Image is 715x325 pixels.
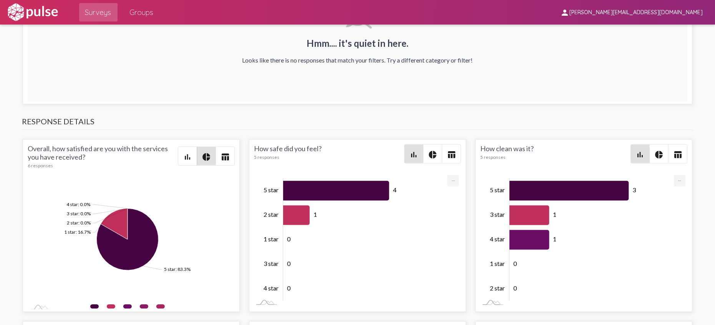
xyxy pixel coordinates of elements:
[242,56,473,64] div: Looks like there is no responses that match your filters. Try a different category or filter!
[509,181,629,299] g: Series
[287,235,291,243] tspan: 0
[633,186,637,193] tspan: 3
[554,5,709,19] button: [PERSON_NAME][EMAIL_ADDRESS][DOMAIN_NAME]
[447,150,456,159] mat-icon: table_chart
[64,201,191,272] g: Series
[560,8,569,17] mat-icon: person
[631,145,649,163] button: Bar chart
[22,117,693,130] h3: Response Details
[197,147,216,165] button: Pie style chart
[480,154,630,160] div: 5 responses
[254,144,404,163] div: How safe did you feel?
[64,229,91,235] tspan: 1 star: 16.7%
[264,211,279,218] tspan: 2 star
[513,284,517,292] tspan: 0
[6,3,59,22] img: white-logo.svg
[569,9,703,16] span: [PERSON_NAME][EMAIL_ADDRESS][DOMAIN_NAME]
[490,178,674,302] g: Chart
[490,235,505,243] tspan: 4 star
[442,145,461,163] button: Table view
[202,152,211,162] mat-icon: pie_chart
[654,150,664,159] mat-icon: pie_chart
[216,147,234,165] button: Table view
[183,152,192,162] mat-icon: bar_chart
[264,186,279,193] tspan: 5 star
[164,266,191,272] tspan: 5 star: 83.3%
[287,260,291,267] tspan: 0
[428,150,437,159] mat-icon: pie_chart
[264,235,279,243] tspan: 1 star
[254,154,404,160] div: 5 responses
[314,211,317,218] tspan: 1
[553,211,557,218] tspan: 1
[393,186,396,193] tspan: 4
[513,260,517,267] tspan: 0
[673,150,682,159] mat-icon: table_chart
[650,145,668,163] button: Pie style chart
[28,144,178,168] div: Overall, how satisfied are you with the services you have received?
[553,235,557,243] tspan: 1
[635,150,645,159] mat-icon: bar_chart
[447,175,459,182] a: Export [Press ENTER or use arrow keys to navigate]
[124,3,160,21] a: Groups
[490,186,505,193] tspan: 5 star
[480,144,630,163] div: How clean was it?
[130,5,154,19] span: Groups
[85,5,111,19] span: Surveys
[674,175,685,182] a: Export [Press ENTER or use arrow keys to navigate]
[669,145,687,163] button: Table view
[409,150,418,159] mat-icon: bar_chart
[64,201,226,312] g: Chart
[67,211,91,216] tspan: 3 star: 0.0%
[178,147,197,165] button: Bar chart
[490,284,505,292] tspan: 2 star
[264,284,279,292] tspan: 4 star
[264,178,448,302] g: Chart
[423,145,442,163] button: Pie style chart
[405,145,423,163] button: Bar chart
[264,260,279,267] tspan: 3 star
[67,220,91,226] tspan: 2 star: 0.0%
[79,3,118,21] a: Surveys
[490,211,505,218] tspan: 3 star
[287,284,291,292] tspan: 0
[221,152,230,162] mat-icon: table_chart
[490,260,505,267] tspan: 1 star
[90,301,226,312] g: Legend
[66,201,90,207] tspan: 4 star: 0.0%
[283,181,389,299] g: Series
[28,163,178,168] div: 6 responses
[242,38,473,49] h2: Hmm.... it's quiet in here.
